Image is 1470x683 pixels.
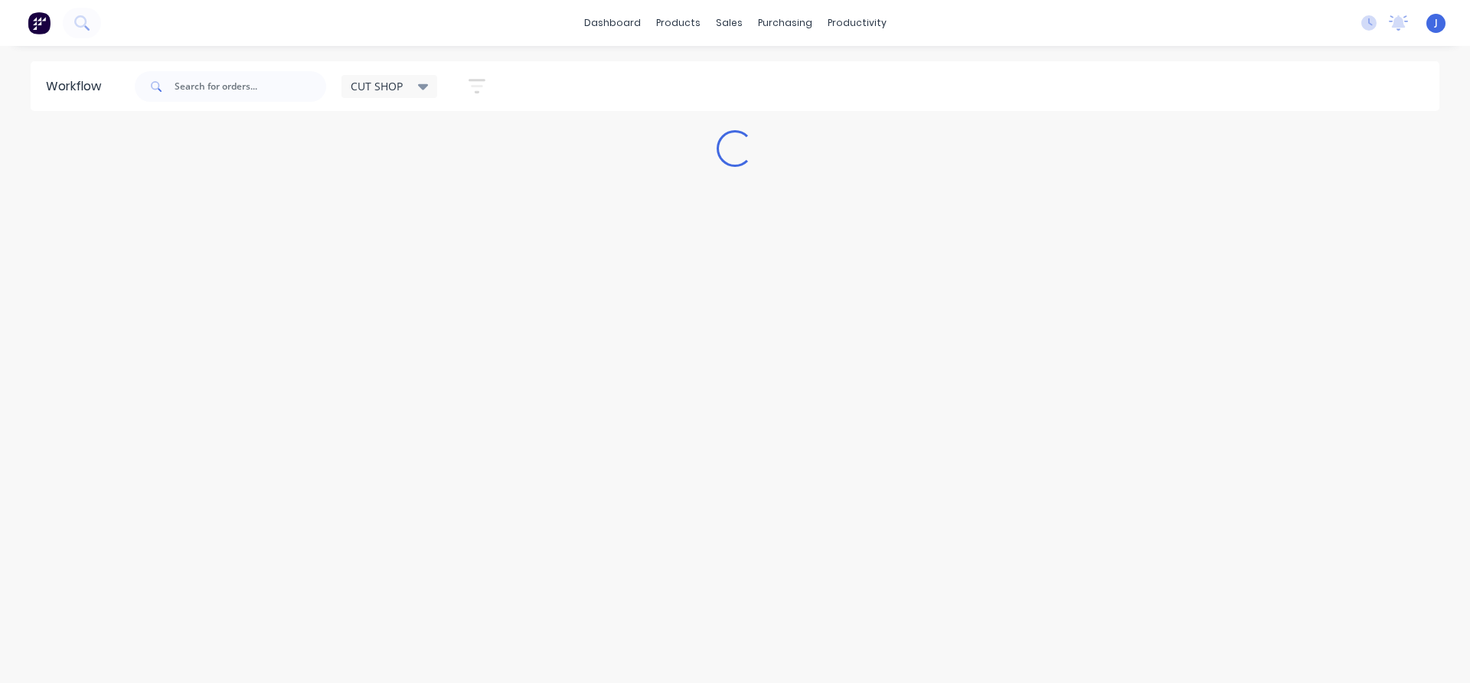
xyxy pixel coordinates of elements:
[351,78,403,94] span: CUT SHOP
[28,11,51,34] img: Factory
[820,11,894,34] div: productivity
[175,71,326,102] input: Search for orders...
[46,77,109,96] div: Workflow
[577,11,648,34] a: dashboard
[648,11,708,34] div: products
[750,11,820,34] div: purchasing
[1435,16,1438,30] span: J
[708,11,750,34] div: sales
